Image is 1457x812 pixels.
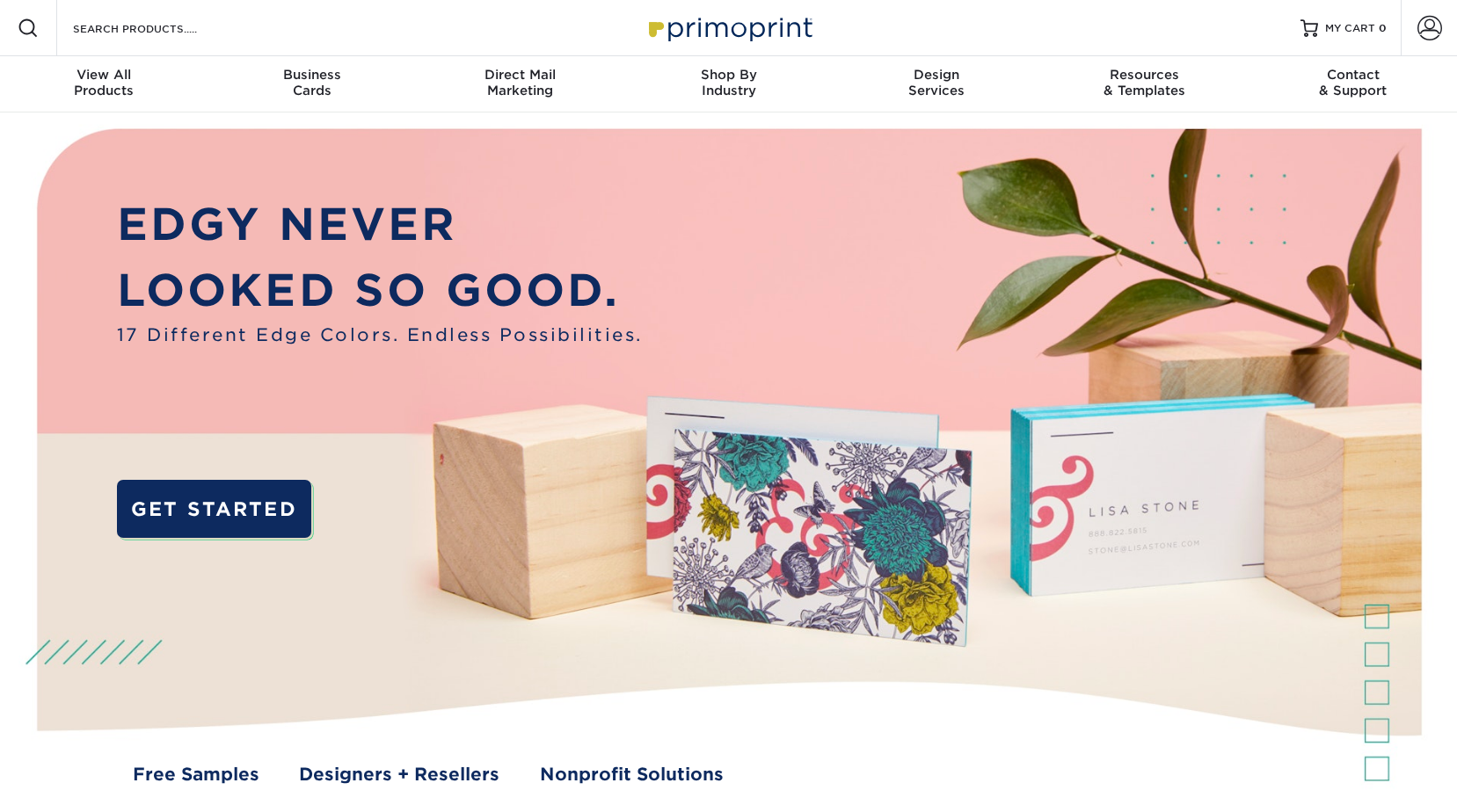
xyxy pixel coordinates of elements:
[299,762,499,788] a: Designers + Resellers
[833,56,1041,112] a: DesignServices
[416,67,624,98] div: Marketing
[624,56,833,112] a: Shop ByIndustry
[1379,22,1387,34] span: 0
[641,9,817,47] img: Primoprint
[208,56,417,112] a: BusinessCards
[833,67,1041,83] span: Design
[117,323,643,349] span: 17 Different Edge Colors. Endless Possibilities.
[1249,56,1457,112] a: Contact& Support
[71,18,243,39] input: SEARCH PRODUCTS.....
[540,762,724,788] a: Nonprofit Solutions
[1041,67,1249,83] span: Resources
[117,257,643,323] p: LOOKED SO GOOD.
[1249,67,1457,98] div: & Support
[1041,67,1249,98] div: & Templates
[416,56,624,112] a: Direct MailMarketing
[117,192,643,257] p: EDGY NEVER
[1249,67,1457,83] span: Contact
[133,762,259,788] a: Free Samples
[833,67,1041,98] div: Services
[416,67,624,83] span: Direct Mail
[1041,56,1249,112] a: Resources& Templates
[208,67,417,83] span: Business
[624,67,833,98] div: Industry
[117,480,312,537] a: GET STARTED
[624,67,833,83] span: Shop By
[208,67,417,98] div: Cards
[1325,21,1375,36] span: MY CART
